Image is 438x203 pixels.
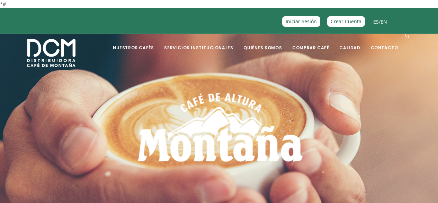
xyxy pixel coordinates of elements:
a: Servicios Institucionales [160,34,237,51]
a: Contacto [367,34,402,51]
a: ES [373,18,379,25]
a: EN [381,18,387,25]
a: Calidad [335,34,364,51]
span: / [373,18,387,26]
a: Comprar Café [288,34,333,51]
a: Crear Cuenta [327,16,365,26]
a: Iniciar Sesión [282,16,320,26]
a: Quiénes Somos [239,34,286,51]
a: Nuestros Cafés [109,34,158,51]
